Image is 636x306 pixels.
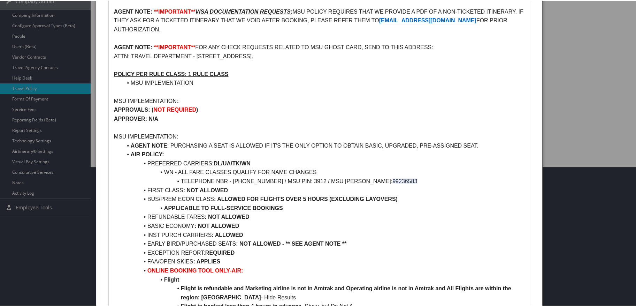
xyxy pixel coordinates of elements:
[122,141,524,150] li: : PURCHASING A SEAT IS ALLOWED IF IT'S THE ONLY OPTION TO OBTAIN BASIC, UPGRADED, PRE-ASSIGNED SEAT.
[194,222,239,228] strong: : NOT ALLOWED
[193,258,220,264] strong: : APPLIES
[114,106,153,112] strong: APPROVALS: (
[122,256,524,266] li: FAA/OPEN SKIES
[147,267,243,273] strong: ONLINE BOOKING TOOL ONLY-AIR:
[114,8,152,14] strong: AGENT NOTE:
[183,187,228,193] strong: : NOT ALLOWED
[122,185,524,194] li: FIRST CLASS
[114,51,524,60] p: ATTN: TRAVEL DEPARTMENT - [STREET_ADDRESS].
[164,204,283,210] strong: APPLICABLE TO FULL-SERVICE BOOKINGS
[122,230,524,239] li: INST PURCH CARRIERS
[122,194,524,203] li: BUS/PREM ECON CLASS
[122,212,524,221] li: REFUNDABLE FARES
[236,240,346,246] strong: : NOT ALLOWED - ** SEE AGENT NOTE **
[214,195,398,201] strong: : ALLOWED FOR FLIGHTS OVER 5 HOURS (EXCLUDING LAYOVERS)
[131,151,164,157] strong: AIR POLICY:
[205,213,249,219] strong: : NOT ALLOWED
[122,167,524,176] li: WN - ALL FARE CLASSES QUALIFY FOR NAME CHANGES
[195,8,292,14] em: :
[114,44,152,50] strong: AGENT NOTE:
[379,17,476,23] a: [EMAIL_ADDRESS][DOMAIN_NAME]
[131,142,167,148] strong: AGENT NOTE
[181,285,513,300] strong: Flight is refundable and Marketing airline is not in Amtrak and Operating airline is not in Amtra...
[212,231,243,237] strong: : ALLOWED
[153,106,196,112] strong: NOT REQUIRED
[392,178,417,184] span: 99236583
[122,78,524,87] li: MSU IMPLEMENTATION
[195,8,291,14] u: VISA DOCUMENTATION REQUESTS
[214,160,251,166] strong: DL/UA/TK/WN
[122,158,524,167] li: PREFERRED CARRIERS:
[164,276,179,282] strong: Flight
[114,7,524,33] p: MSU POLICY REQUIRES THAT WE PROVIDE A PDF OF A NON-TICKETED ITINERARY. IF THEY ASK FOR A TICKETED...
[114,115,158,121] strong: APPROVER: N/A
[122,239,524,248] li: EARLY BIRD/PURCHASED SEATS
[205,249,235,255] strong: REQUIRED
[122,283,524,301] li: - Hide Results
[114,42,524,51] p: FOR ANY CHECK REQUESTS RELATED TO MSU GHOST CARD, SEND TO THIS ADDRESS:
[114,70,229,76] u: POLICY PER RULE CLASS: 1 RULE CLASS
[114,96,524,105] p: MSU IMPLEMENTATION::
[122,248,524,257] li: EXCEPTION REPORT:
[122,221,524,230] li: BASIC ECONOMY
[114,132,524,141] p: MSU IMPLEMENTATION:
[122,176,524,185] li: TELEPHONE NBR - [PHONE_NUMBER] / MSU PIN: 3912 / MSU [PERSON_NAME]:
[196,106,198,112] strong: )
